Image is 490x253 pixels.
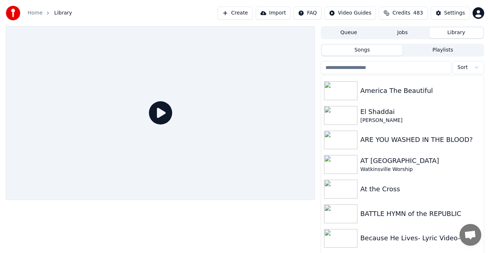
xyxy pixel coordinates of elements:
div: AT [GEOGRAPHIC_DATA] [360,156,481,166]
div: Watkinsville Worship [360,166,481,173]
div: At the Cross [360,184,481,194]
div: [PERSON_NAME] [360,117,481,124]
span: 483 [413,9,423,17]
button: Jobs [376,28,429,38]
div: America The Beautiful [360,86,481,96]
button: Songs [322,45,402,56]
div: ARE YOU WASHED IN THE BLOOD? [360,135,481,145]
div: Open chat [459,224,481,246]
a: Home [28,9,42,17]
span: Sort [457,64,468,71]
button: Library [429,28,483,38]
button: Video Guides [324,7,376,20]
button: Import [256,7,291,20]
div: Settings [444,9,465,17]
button: Playlists [402,45,483,56]
img: youka [6,6,20,20]
button: Queue [322,28,376,38]
button: Settings [431,7,470,20]
span: Credits [392,9,410,17]
div: El Shaddai [360,107,481,117]
nav: breadcrumb [28,9,72,17]
button: FAQ [293,7,321,20]
div: BATTLE HYMN of the REPUBLIC [360,209,481,219]
span: Library [54,9,72,17]
div: Because He Lives- Lyric Video- Karaoke- No Vocals [360,233,481,243]
button: Credits483 [379,7,428,20]
button: Create [218,7,253,20]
